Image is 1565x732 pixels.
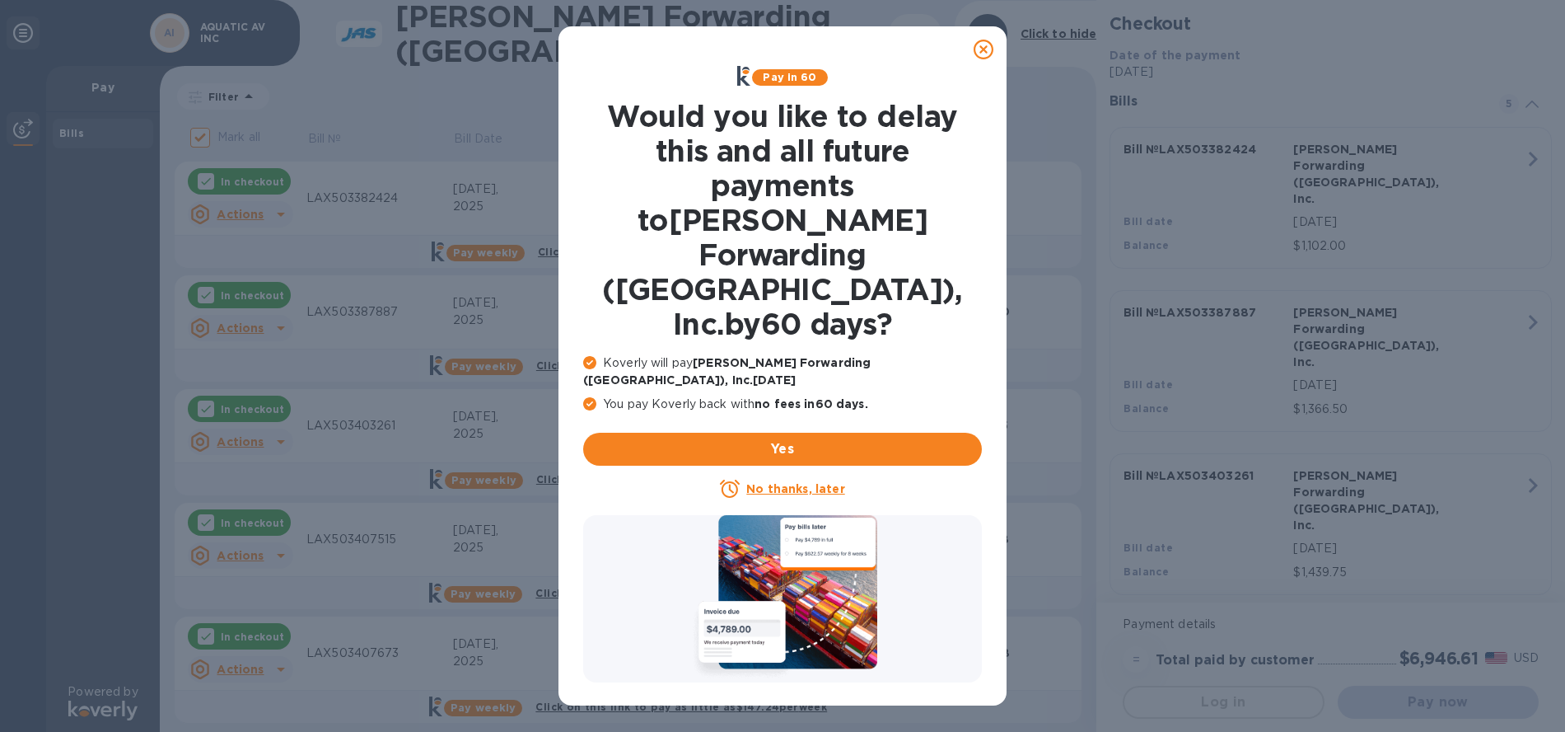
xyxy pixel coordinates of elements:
b: [PERSON_NAME] Forwarding ([GEOGRAPHIC_DATA]), Inc. [DATE] [583,356,871,387]
u: No thanks, later [746,482,844,495]
p: Koverly will pay [583,354,982,389]
h1: Would you like to delay this and all future payments to [PERSON_NAME] Forwarding ([GEOGRAPHIC_DAT... [583,99,982,341]
b: no fees in 60 days . [754,397,867,411]
p: You pay Koverly back with [583,396,982,413]
b: Pay in 60 [763,71,816,83]
span: Yes [596,439,969,459]
button: Yes [583,433,982,466]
